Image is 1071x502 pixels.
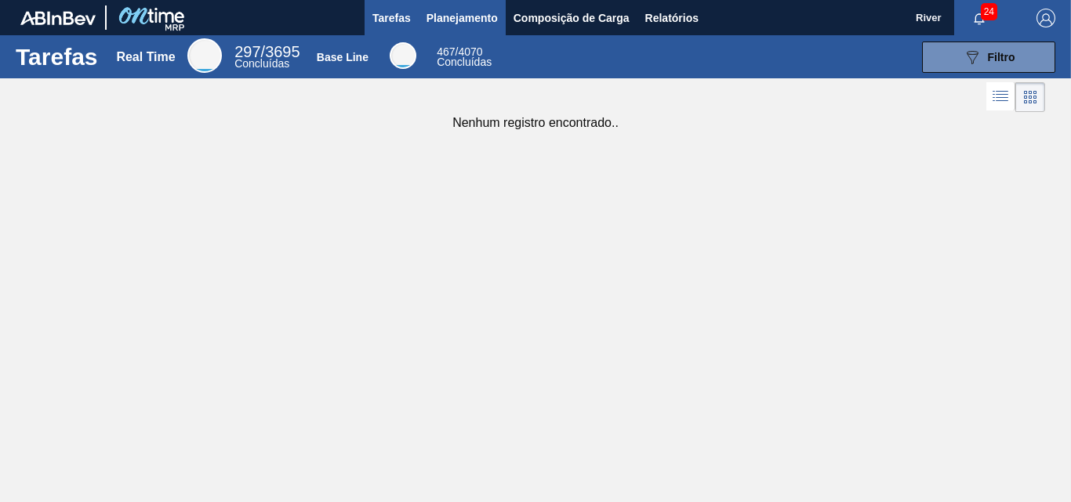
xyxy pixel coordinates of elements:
[986,82,1015,112] div: Visão em Lista
[981,3,997,20] span: 24
[514,9,630,27] span: Composição de Carga
[234,45,300,69] div: Real Time
[437,45,482,58] span: / 4070
[954,7,1004,29] button: Notificações
[187,38,222,73] div: Real Time
[437,47,492,67] div: Base Line
[427,9,498,27] span: Planejamento
[437,45,455,58] span: 467
[234,43,260,60] span: 297
[1037,9,1055,27] img: Logout
[234,57,289,70] span: Concluídas
[234,43,300,60] span: / 3695
[437,56,492,68] span: Concluídas
[1015,82,1045,112] div: Visão em Cards
[645,9,699,27] span: Relatórios
[20,11,96,25] img: TNhmsLtSVTkK8tSr43FrP2fwEKptu5GPRR3wAAAABJRU5ErkJggg==
[372,9,411,27] span: Tarefas
[116,50,175,64] div: Real Time
[16,48,98,66] h1: Tarefas
[922,42,1055,73] button: Filtro
[988,51,1015,63] span: Filtro
[390,42,416,69] div: Base Line
[317,51,368,63] div: Base Line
